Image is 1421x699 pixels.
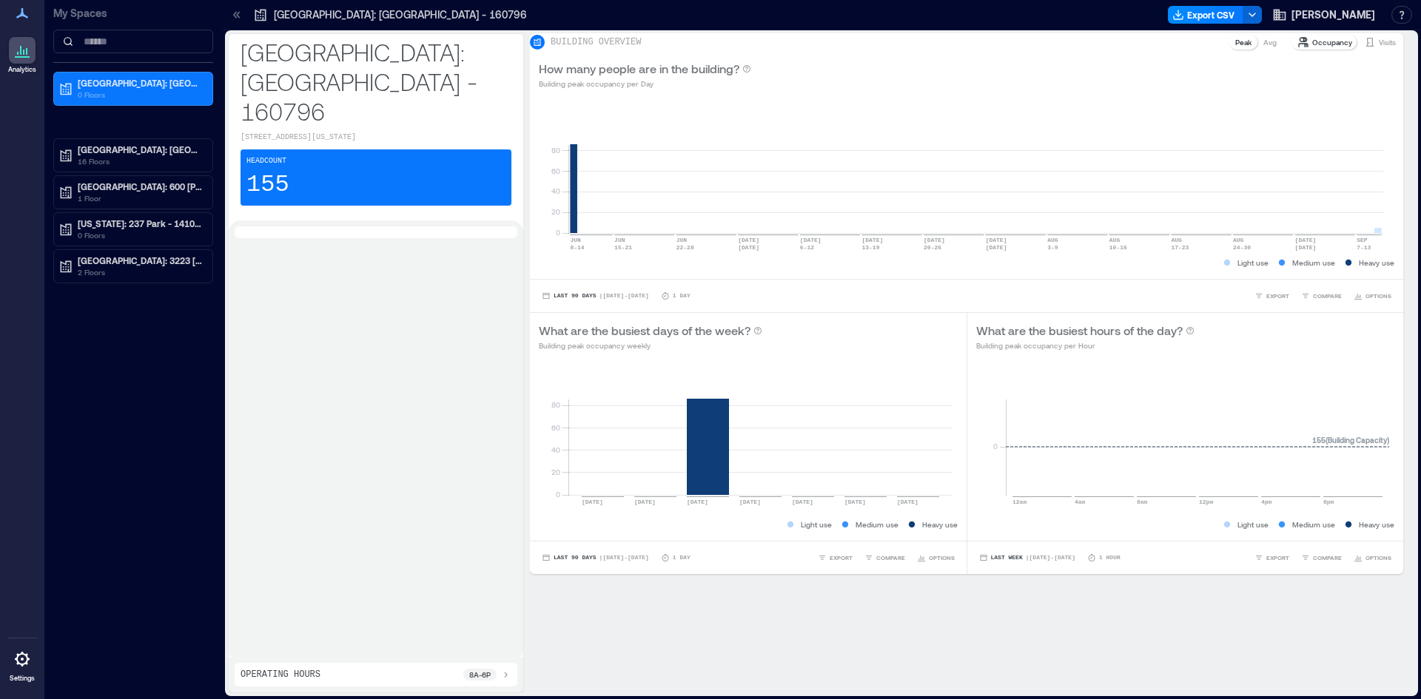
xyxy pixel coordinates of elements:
[1235,36,1252,48] p: Peak
[551,166,560,175] tspan: 60
[986,244,1007,251] text: [DATE]
[676,244,694,251] text: 22-28
[830,553,853,562] span: EXPORT
[78,89,202,101] p: 0 Floors
[924,244,941,251] text: 20-26
[551,445,560,454] tspan: 40
[897,499,918,505] text: [DATE]
[4,33,41,78] a: Analytics
[1312,36,1352,48] p: Occupancy
[1171,237,1182,243] text: AUG
[1047,237,1058,243] text: AUG
[570,237,581,243] text: JUN
[976,322,1183,340] p: What are the busiest hours of the day?
[861,244,879,251] text: 13-19
[856,519,898,530] p: Medium use
[1168,6,1243,24] button: Export CSV
[539,288,652,303] button: Last 90 Days |[DATE]-[DATE]
[1351,288,1394,303] button: OPTIONS
[78,217,202,229] p: [US_STATE]: 237 Park - 141037
[78,254,202,266] p: [GEOGRAPHIC_DATA]: 3223 [GEOGRAPHIC_DATA] - 160205
[876,553,905,562] span: COMPARE
[8,65,36,74] p: Analytics
[1313,291,1342,300] span: COMPARE
[1266,291,1289,300] span: EXPORT
[1379,36,1396,48] p: Visits
[1298,288,1345,303] button: COMPARE
[570,244,584,251] text: 8-14
[1137,499,1148,505] text: 8am
[976,340,1195,351] p: Building peak occupancy per Hour
[1268,3,1380,27] button: [PERSON_NAME]
[1365,291,1391,300] span: OPTIONS
[274,7,527,22] p: [GEOGRAPHIC_DATA]: [GEOGRAPHIC_DATA] - 160796
[676,237,688,243] text: JUN
[10,674,35,683] p: Settings
[914,550,958,565] button: OPTIONS
[1313,553,1342,562] span: COMPARE
[246,170,289,200] p: 155
[78,143,202,155] p: [GEOGRAPHIC_DATA]: [GEOGRAPHIC_DATA] - 133489
[1359,257,1394,269] p: Heavy use
[469,669,491,681] p: 8a - 6p
[739,499,761,505] text: [DATE]
[78,180,202,192] p: [GEOGRAPHIC_DATA]: 600 [PERSON_NAME] - 011154
[556,228,560,237] tspan: 0
[1351,550,1394,565] button: OPTIONS
[582,499,603,505] text: [DATE]
[673,291,691,300] p: 1 Day
[539,340,762,351] p: Building peak occupancy weekly
[78,229,202,241] p: 0 Floors
[1357,244,1371,251] text: 7-13
[986,237,1007,243] text: [DATE]
[1252,288,1292,303] button: EXPORT
[241,132,511,143] p: [STREET_ADDRESS][US_STATE]
[551,207,560,216] tspan: 20
[1292,257,1335,269] p: Medium use
[551,467,560,476] tspan: 20
[1099,553,1121,562] p: 1 Hour
[551,423,560,432] tspan: 60
[1359,519,1394,530] p: Heavy use
[1323,499,1334,505] text: 8pm
[792,499,813,505] text: [DATE]
[241,669,320,681] p: Operating Hours
[1075,499,1086,505] text: 4am
[551,400,560,409] tspan: 80
[551,146,560,155] tspan: 80
[844,499,866,505] text: [DATE]
[539,322,750,340] p: What are the busiest days of the week?
[551,186,560,195] tspan: 40
[1109,237,1121,243] text: AUG
[861,237,883,243] text: [DATE]
[78,266,202,278] p: 2 Floors
[78,77,202,89] p: [GEOGRAPHIC_DATA]: [GEOGRAPHIC_DATA] - 160796
[976,550,1078,565] button: Last Week |[DATE]-[DATE]
[539,78,751,90] p: Building peak occupancy per Day
[1233,237,1244,243] text: AUG
[1295,244,1317,251] text: [DATE]
[1012,499,1027,505] text: 12am
[551,36,641,48] p: BUILDING OVERVIEW
[800,244,814,251] text: 6-12
[738,237,759,243] text: [DATE]
[673,553,691,562] p: 1 Day
[1298,550,1345,565] button: COMPARE
[4,641,40,687] a: Settings
[992,442,997,450] tspan: 0
[614,244,632,251] text: 15-21
[922,519,958,530] p: Heavy use
[1171,244,1189,251] text: 17-23
[1252,550,1292,565] button: EXPORT
[1263,36,1277,48] p: Avg
[1199,499,1213,505] text: 12pm
[801,519,832,530] p: Light use
[687,499,708,505] text: [DATE]
[634,499,656,505] text: [DATE]
[1295,237,1317,243] text: [DATE]
[1237,519,1269,530] p: Light use
[556,490,560,499] tspan: 0
[815,550,856,565] button: EXPORT
[1261,499,1272,505] text: 4pm
[924,237,945,243] text: [DATE]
